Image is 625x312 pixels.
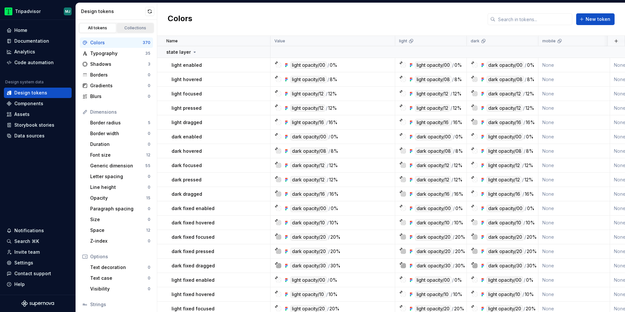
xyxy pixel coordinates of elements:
[88,150,153,160] a: Font size12
[290,219,326,226] div: dark opacity/10
[4,268,72,279] button: Contact support
[453,133,455,140] div: /
[487,119,523,126] div: dark opacity/16
[538,287,610,302] td: None
[15,8,41,15] div: Tripadvisor
[290,176,326,183] div: dark opacity/12
[90,264,148,271] div: Text decoration
[146,152,150,158] div: 12
[455,262,465,269] div: 30%
[525,205,526,212] div: /
[453,234,454,241] div: /
[452,277,454,284] div: /
[80,48,153,59] a: Typography35
[415,277,451,284] div: light opacity/00
[327,191,329,198] div: /
[88,214,153,225] a: Size0
[4,279,72,290] button: Help
[524,248,526,255] div: /
[146,195,150,201] div: 15
[326,105,327,112] div: /
[328,148,330,155] div: /
[290,148,328,155] div: dark opacity/08
[415,62,451,69] div: light opacity/00
[81,25,114,31] div: All tokens
[172,148,202,154] p: dark hovered
[522,176,524,183] div: /
[90,109,150,115] div: Dimensions
[453,119,462,126] div: 16%
[14,38,49,44] div: Documentation
[90,130,148,137] div: Border width
[328,119,338,126] div: 16%
[451,119,452,126] div: /
[538,144,610,158] td: None
[146,228,150,233] div: 12
[90,275,148,281] div: Text case
[172,91,202,97] p: light focused
[148,185,150,190] div: 0
[14,27,27,34] div: Home
[172,134,202,140] p: dark enabled
[65,9,70,14] div: MJ
[88,204,153,214] a: Paragraph spacing0
[330,234,340,241] div: 20%
[451,176,453,183] div: /
[538,244,610,259] td: None
[471,38,479,44] p: dark
[290,105,325,112] div: light opacity/12
[90,173,148,180] div: Letter spacing
[88,118,153,128] a: Border radius5
[148,206,150,211] div: 0
[451,291,452,298] div: /
[148,286,150,291] div: 0
[4,120,72,130] a: Storybook stories
[453,105,462,112] div: 12%
[527,62,535,69] div: 0%
[538,173,610,187] td: None
[453,262,454,269] div: /
[119,25,152,31] div: Collections
[90,39,143,46] div: Colors
[172,177,201,183] p: dark pressed
[290,90,325,97] div: light opacity/12
[454,277,462,284] div: 0%
[453,148,455,155] div: /
[4,236,72,247] button: Search ⌘K
[148,62,150,67] div: 3
[330,62,337,69] div: 0%
[453,291,462,298] div: 10%
[88,171,153,182] a: Letter spacing0
[495,13,572,25] input: Search in tokens...
[88,262,153,273] a: Text decoration0
[88,236,153,246] a: Z-index0
[487,105,522,112] div: dark opacity/12
[172,76,202,83] p: light hovered
[21,300,54,307] a: Supernova Logo
[80,80,153,91] a: Gradients0
[527,205,535,212] div: 0%
[454,162,463,169] div: 12%
[399,38,407,44] p: light
[453,205,455,212] div: /
[487,234,524,241] div: dark opacity/20
[14,100,43,107] div: Components
[166,38,178,44] p: Name
[148,174,150,179] div: 0
[487,205,524,212] div: dark opacity/00
[538,201,610,216] td: None
[90,72,148,78] div: Borders
[487,219,523,226] div: dark opacity/10
[487,76,524,83] div: dark opacity/08
[14,49,35,55] div: Analytics
[290,76,327,83] div: light opacity/08
[451,105,452,112] div: /
[525,191,534,198] div: 16%
[526,148,534,155] div: 8%
[415,291,450,298] div: light opacity/10
[452,219,453,226] div: /
[522,162,524,169] div: /
[290,205,328,212] div: dark opacity/00
[327,162,328,169] div: /
[526,119,535,126] div: 16%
